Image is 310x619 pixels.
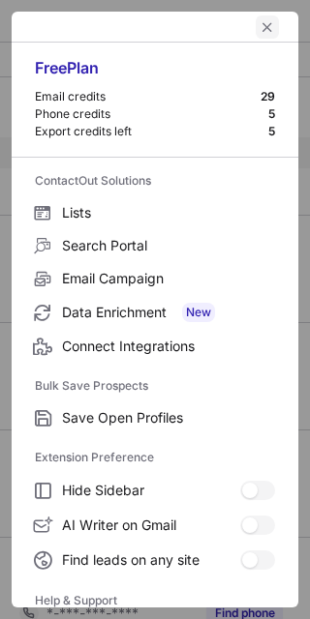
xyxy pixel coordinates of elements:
span: Data Enrichment [62,303,275,322]
label: Extension Preference [35,442,275,473]
label: Email Campaign [12,262,298,295]
label: Find leads on any site [12,543,298,577]
label: Help & Support [35,585,275,616]
span: Search Portal [62,237,275,254]
span: Find leads on any site [62,551,240,569]
div: Export credits left [35,124,268,139]
span: Save Open Profiles [62,409,275,427]
span: New [182,303,215,322]
label: ContactOut Solutions [35,165,275,196]
label: Connect Integrations [12,330,298,363]
div: Email credits [35,89,261,104]
span: Lists [62,204,275,221]
div: 5 [268,124,275,139]
div: Free Plan [35,58,275,89]
span: Hide Sidebar [62,482,240,499]
span: Email Campaign [62,270,275,287]
div: 29 [261,89,275,104]
button: right-button [31,17,50,37]
label: Bulk Save Prospects [35,370,275,401]
label: Save Open Profiles [12,401,298,434]
label: Data Enrichment New [12,295,298,330]
div: 5 [268,106,275,122]
label: Lists [12,196,298,229]
label: Search Portal [12,229,298,262]
label: Hide Sidebar [12,473,298,508]
span: AI Writer on Gmail [62,516,240,534]
label: AI Writer on Gmail [12,508,298,543]
span: Connect Integrations [62,338,275,355]
div: Phone credits [35,106,268,122]
button: left-button [256,15,279,39]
